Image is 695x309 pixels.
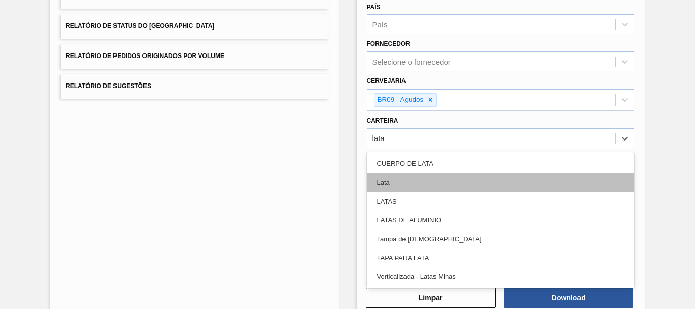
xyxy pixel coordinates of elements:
[367,192,634,211] div: LATAS
[367,154,634,173] div: CUERPO DE LATA
[367,77,406,85] label: Cervejaria
[367,248,634,267] div: TAPA PARA LATA
[66,82,151,90] span: Relatório de Sugestões
[367,117,398,124] label: Carteira
[372,58,451,66] div: Selecione o fornecedor
[367,40,410,47] label: Fornecedor
[367,4,381,11] label: País
[367,267,634,286] div: Verticalizada - Latas Minas
[372,20,388,29] div: País
[66,52,224,60] span: Relatório de Pedidos Originados por Volume
[366,288,496,308] button: Limpar
[374,94,425,106] div: BR09 - Agudos
[367,173,634,192] div: Lata
[367,211,634,230] div: LATAS DE ALUMINIO
[66,22,214,30] span: Relatório de Status do [GEOGRAPHIC_DATA]
[504,288,633,308] button: Download
[367,230,634,248] div: Tampa de [DEMOGRAPHIC_DATA]
[61,14,328,39] button: Relatório de Status do [GEOGRAPHIC_DATA]
[61,74,328,99] button: Relatório de Sugestões
[61,44,328,69] button: Relatório de Pedidos Originados por Volume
